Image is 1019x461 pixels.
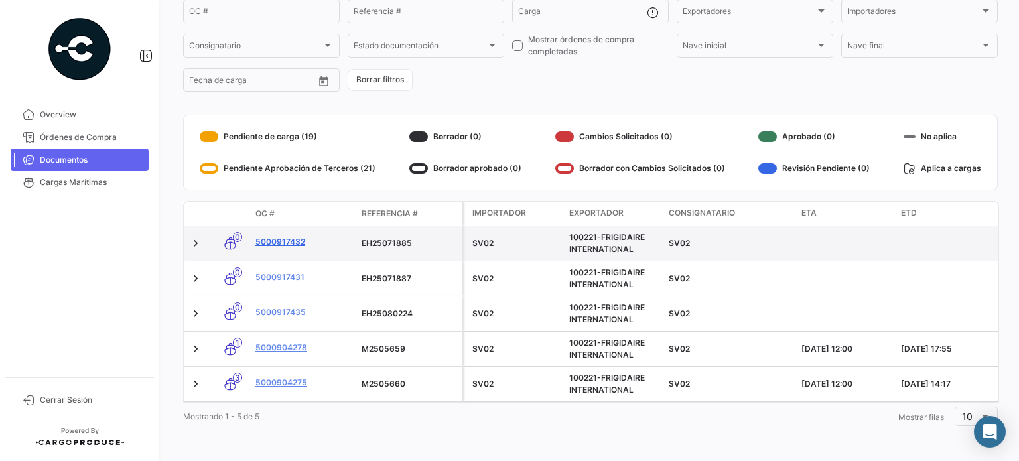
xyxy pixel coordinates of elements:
div: EH25071885 [362,237,457,249]
div: Cambios Solicitados (0) [555,126,725,147]
span: Overview [40,109,143,121]
span: Mostrar órdenes de compra completadas [528,34,669,58]
datatable-header-cell: Referencia # [356,202,462,225]
a: 5000904278 [255,342,351,354]
span: SV02 [669,238,690,248]
span: 0 [233,267,242,277]
div: M2505660 [362,378,457,390]
span: Nave final [847,43,980,52]
span: ETD [901,207,917,219]
span: OC # [255,208,275,220]
div: No aplica [904,126,981,147]
div: [DATE] 12:00 [801,378,890,390]
a: Overview [11,103,149,126]
a: Órdenes de Compra [11,126,149,149]
a: Documentos [11,149,149,171]
span: 1 [233,338,242,348]
div: 100221-FRIGIDAIRE INTERNATIONAL [569,337,658,361]
span: 3 [233,373,242,383]
div: Pendiente de carga (19) [200,126,375,147]
datatable-header-cell: Exportador [564,202,663,226]
div: Abrir Intercom Messenger [974,416,1006,448]
div: Borrador (0) [409,126,521,147]
span: SV02 [669,379,690,389]
span: Cerrar Sesión [40,394,143,406]
div: [DATE] 14:17 [901,378,990,390]
a: Expand/Collapse Row [189,377,202,391]
span: Consignatario [189,43,322,52]
span: Mostrando 1 - 5 de 5 [183,411,259,421]
span: Consignatario [669,207,735,219]
div: Borrador con Cambios Solicitados (0) [555,158,725,179]
span: Referencia # [362,208,418,220]
a: Expand/Collapse Row [189,237,202,250]
datatable-header-cell: Modo de Transporte [210,208,250,219]
datatable-header-cell: ETA [796,202,896,226]
a: 5000917435 [255,306,351,318]
div: 100221-FRIGIDAIRE INTERNATIONAL [569,231,658,255]
input: Desde [189,78,213,87]
span: Exportador [569,207,624,219]
div: Borrador aprobado (0) [409,158,521,179]
div: SV02 [472,273,559,285]
div: EH25080224 [362,308,457,320]
span: SV02 [669,344,690,354]
div: Aprobado (0) [758,126,870,147]
a: Cargas Marítimas [11,171,149,194]
div: [DATE] 12:00 [801,343,890,355]
span: Mostrar filas [898,412,944,422]
div: SV02 [472,343,559,355]
datatable-header-cell: Importador [464,202,564,226]
a: 5000904275 [255,377,351,389]
div: 100221-FRIGIDAIRE INTERNATIONAL [569,267,658,291]
button: Open calendar [314,71,334,91]
datatable-header-cell: ETD [896,202,995,226]
a: Expand/Collapse Row [189,342,202,356]
input: Hasta [222,78,282,87]
span: Importador [472,207,526,219]
span: SV02 [669,273,690,283]
div: [DATE] 17:55 [901,343,990,355]
div: EH25071887 [362,273,457,285]
span: 0 [233,302,242,312]
a: Expand/Collapse Row [189,272,202,285]
img: powered-by.png [46,16,113,82]
div: SV02 [472,308,559,320]
span: Nave inicial [683,43,815,52]
div: SV02 [472,237,559,249]
a: 5000917431 [255,271,351,283]
div: SV02 [472,378,559,390]
div: 100221-FRIGIDAIRE INTERNATIONAL [569,372,658,396]
span: Cargas Marítimas [40,176,143,188]
span: Exportadores [683,9,815,18]
button: Borrar filtros [348,69,413,91]
span: Documentos [40,154,143,166]
div: Aplica a cargas [904,158,981,179]
span: Órdenes de Compra [40,131,143,143]
span: 10 [962,411,973,422]
div: 100221-FRIGIDAIRE INTERNATIONAL [569,302,658,326]
a: Expand/Collapse Row [189,307,202,320]
datatable-header-cell: Consignatario [663,202,796,226]
div: Pendiente Aprobación de Terceros (21) [200,158,375,179]
div: M2505659 [362,343,457,355]
span: 0 [233,232,242,242]
span: ETA [801,207,817,219]
span: Estado documentación [354,43,486,52]
div: Revisión Pendiente (0) [758,158,870,179]
a: 5000917432 [255,236,351,248]
datatable-header-cell: OC # [250,202,356,225]
span: SV02 [669,308,690,318]
span: Importadores [847,9,980,18]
